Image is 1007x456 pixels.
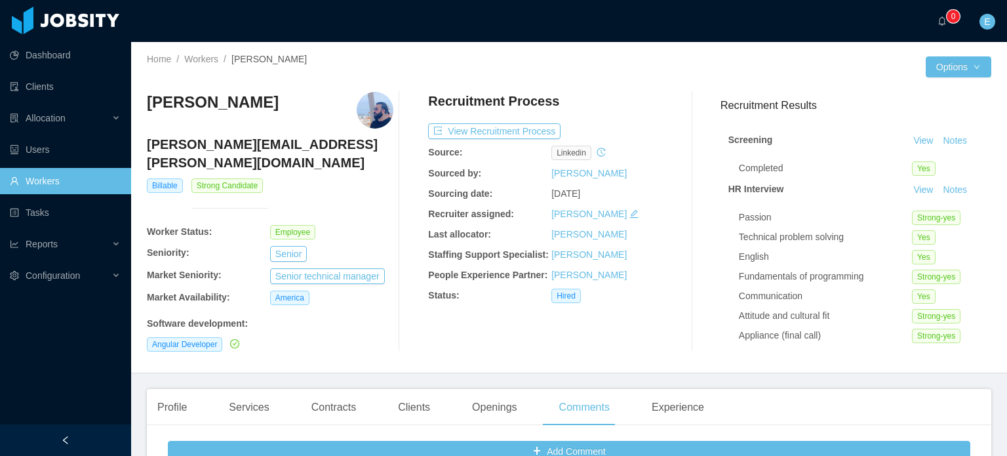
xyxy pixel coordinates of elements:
a: icon: profileTasks [10,199,121,226]
h3: Recruitment Results [721,97,991,114]
img: 7b3fcee0-9ee4-11eb-970d-4712174a23e0_67eb131069f31-400w.png [357,92,393,129]
b: Staffing Support Specialist: [428,249,549,260]
div: Completed [739,161,912,175]
button: Optionsicon: down [926,56,991,77]
span: Yes [912,289,936,304]
a: icon: userWorkers [10,168,121,194]
button: Senior [270,246,307,262]
a: icon: auditClients [10,73,121,100]
h4: Recruitment Process [428,92,559,110]
button: icon: exportView Recruitment Process [428,123,561,139]
b: People Experience Partner: [428,270,547,280]
b: Market Availability: [147,292,230,302]
div: English [739,250,912,264]
span: Yes [912,250,936,264]
div: Fundamentals of programming [739,270,912,283]
span: Strong Candidate [191,178,263,193]
div: Passion [739,211,912,224]
b: Market Seniority: [147,270,222,280]
span: Angular Developer [147,337,222,352]
a: View [909,184,938,195]
b: Sourced by: [428,168,481,178]
span: E [984,14,990,30]
span: [PERSON_NAME] [231,54,307,64]
a: [PERSON_NAME] [551,270,627,280]
button: Notes [938,133,972,149]
button: Senior technical manager [270,268,385,284]
div: Contracts [301,389,366,426]
b: Seniority: [147,247,189,258]
strong: HR Interview [728,184,784,194]
sup: 0 [947,10,960,23]
strong: Screening [728,135,773,145]
b: Recruiter assigned: [428,209,514,219]
div: Openings [462,389,528,426]
b: Last allocator: [428,229,491,239]
i: icon: edit [629,209,639,218]
b: Status: [428,290,459,301]
a: [PERSON_NAME] [551,168,627,178]
b: Software development : [147,318,248,329]
div: Profile [147,389,197,426]
span: Strong-yes [912,211,960,225]
span: Billable [147,178,183,193]
div: Comments [549,389,620,426]
span: [DATE] [551,188,580,199]
div: Communication [739,289,912,303]
a: icon: robotUsers [10,136,121,163]
h3: [PERSON_NAME] [147,92,279,113]
a: View [909,135,938,146]
i: icon: solution [10,114,19,123]
h4: [PERSON_NAME][EMAIL_ADDRESS][PERSON_NAME][DOMAIN_NAME] [147,135,393,172]
span: Employee [270,225,315,239]
b: Source: [428,147,462,157]
b: Worker Status: [147,226,212,237]
div: Technical problem solving [739,230,912,244]
i: icon: check-circle [230,339,239,348]
span: linkedin [551,146,591,160]
span: Strong-yes [912,309,960,323]
a: Home [147,54,171,64]
span: Strong-yes [912,270,960,284]
span: Yes [912,161,936,176]
span: Configuration [26,270,80,281]
a: icon: pie-chartDashboard [10,42,121,68]
span: Hired [551,289,581,303]
span: Reports [26,239,58,249]
a: icon: exportView Recruitment Process [428,126,561,136]
div: Clients [387,389,441,426]
div: Experience [641,389,715,426]
i: icon: bell [938,16,947,26]
button: Notes [938,182,972,198]
span: Yes [912,230,936,245]
b: Sourcing date: [428,188,492,199]
div: Appliance (final call) [739,329,912,342]
i: icon: line-chart [10,239,19,249]
i: icon: history [597,148,606,157]
span: Strong-yes [912,329,960,343]
i: icon: setting [10,271,19,280]
a: [PERSON_NAME] [551,229,627,239]
a: icon: check-circle [227,339,239,349]
span: / [176,54,179,64]
a: Workers [184,54,218,64]
div: Services [218,389,279,426]
span: / [224,54,226,64]
a: [PERSON_NAME] [551,249,627,260]
a: [PERSON_NAME] [551,209,627,219]
span: Allocation [26,113,66,123]
span: America [270,291,309,305]
div: Attitude and cultural fit [739,309,912,323]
